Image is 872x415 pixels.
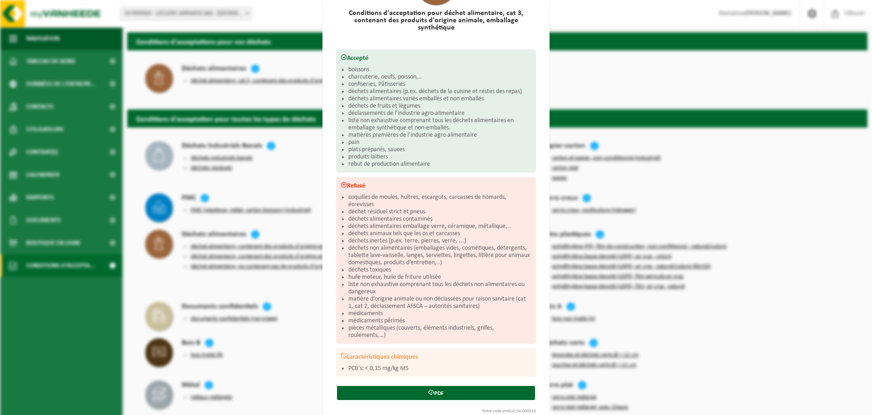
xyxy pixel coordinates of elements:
li: confiseries, Pâtisseries [348,81,531,88]
li: produits laitiers [348,153,531,161]
li: matière d’origine animale ou non déclassées pour raison sanitaire (cat 1, cat 2, déclassement AFS... [348,296,531,310]
li: liste non exhaustive comprenant tous les déchets alimentaires en emballage synthétique et non-emb... [348,117,531,132]
li: liste non exhaustive comprenant tous les déchets non alimentaires ou dangereux [348,281,531,296]
li: médicaments [348,310,531,317]
li: PCB’s: < 0,15 mg/kg MS [348,365,531,372]
li: déchets toxiques [348,267,531,274]
h3: Caractéristiques chimiques [341,353,531,361]
li: huile moteur, huile de friture utilisée [348,274,531,281]
li: déchets inertes (p.ex. terre, pierres, verre, ...) [348,237,531,245]
li: charcuterie, oeufs, poisson,.. [348,74,531,81]
li: coquilles de moules, huîtres, escargots, carcasses de homards, écrevisses [348,194,531,208]
li: rebut de production alimentaire [348,161,531,168]
li: déclassements de l’industrie agro-alimentaire [348,110,531,117]
li: déchets de fruits et légumes [348,103,531,110]
li: plats préparés, sauces [348,146,531,153]
li: déchet résiduel strict et pneus [348,208,531,216]
li: déchets alimentaires (p.ex. déchets de la cuisine et restes des repas) [348,88,531,95]
li: pain [348,139,531,146]
li: médicaments périmés [348,317,531,325]
li: déchets non alimentaires (emballages vides, cosmétiques, détergents, tablette lave-vaisselle, lan... [348,245,531,267]
a: PDF [337,386,535,400]
li: déchets alimentaires contaminés [348,216,531,223]
div: Notre code produit:04-000013 [332,409,540,414]
li: déchets animaux tels que les os et carcasses [348,230,531,237]
li: déchets alimentaires emballage verre, céramique, métallique,.. [348,223,531,230]
h3: Accepté [341,54,531,62]
li: déchets alimentaires variés emballés et non emballés [348,95,531,103]
li: pièces métalliques (couverts, éléments industriels, grilles, roulements,…) [348,325,531,339]
li: boissons [348,66,531,74]
h3: Refusé [341,182,531,189]
h2: Conditions d'acceptation pour déchet alimentaire, cat 3, contenant des produits d'origine animale... [336,10,536,31]
li: matières premières de l’industrie agro alimentaire [348,132,531,139]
